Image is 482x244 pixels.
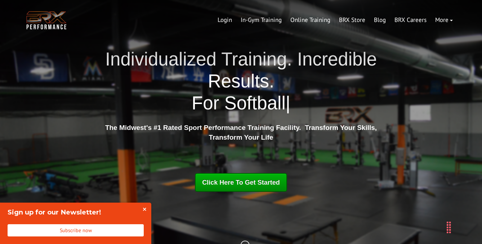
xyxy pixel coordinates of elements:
[335,12,370,29] a: BRX Store
[102,48,380,114] h1: Individualized Training. Incredible Results.
[286,12,335,29] a: Online Training
[213,12,457,29] div: Navigation Menu
[25,9,68,31] img: BRX Transparent Logo-2
[213,12,236,29] a: Login
[443,217,455,238] div: Drag
[370,12,390,29] a: Blog
[105,124,377,141] strong: The Midwest's #1 Rated Sport Performance Training Facility. Transform Your Skills, Transform Your...
[137,203,151,217] button: Close
[202,179,280,186] span: Click Here To Get Started
[8,208,136,217] h4: Sign up for our Newsletter!
[195,173,287,192] a: Click Here To Get Started
[390,12,431,29] a: BRX Careers
[431,12,457,29] a: More
[286,93,290,113] span: |
[8,224,144,236] button: Subscribe now
[446,209,482,244] iframe: Chat Widget
[192,93,286,113] span: For Softball
[236,12,286,29] a: In-Gym Training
